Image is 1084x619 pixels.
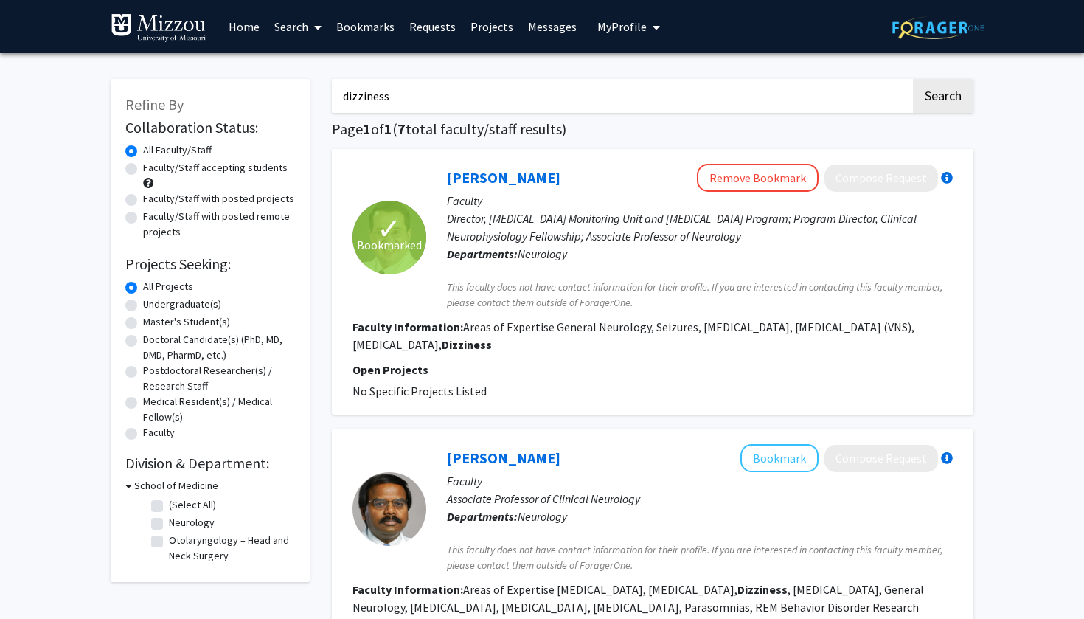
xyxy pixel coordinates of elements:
[352,361,953,378] p: Open Projects
[447,472,953,490] p: Faculty
[125,95,184,114] span: Refine By
[352,384,487,398] span: No Specific Projects Listed
[143,279,193,294] label: All Projects
[169,497,216,513] label: (Select All)
[442,337,492,352] b: Dizziness
[143,363,295,394] label: Postdoctoral Researcher(s) / Research Staff
[447,542,953,573] span: This faculty does not have contact information for their profile. If you are interested in contac...
[892,16,984,39] img: ForagerOne Logo
[521,1,584,52] a: Messages
[447,192,953,210] p: Faculty
[397,120,406,138] span: 7
[125,454,295,472] h2: Division & Department:
[111,13,206,43] img: University of Missouri Logo
[447,490,953,508] p: Associate Professor of Clinical Neurology
[597,19,647,34] span: My Profile
[143,160,288,176] label: Faculty/Staff accepting students
[143,394,295,425] label: Medical Resident(s) / Medical Fellow(s)
[447,280,953,311] span: This faculty does not have contact information for their profile. If you are interested in contac...
[125,119,295,136] h2: Collaboration Status:
[518,246,567,261] span: Neurology
[143,297,221,312] label: Undergraduate(s)
[11,553,63,608] iframe: Chat
[267,1,329,52] a: Search
[447,168,560,187] a: [PERSON_NAME]
[824,165,938,192] button: Compose Request to Sean Lanigar
[447,246,518,261] b: Departments:
[363,120,371,138] span: 1
[913,79,973,113] button: Search
[221,1,267,52] a: Home
[134,478,218,494] h3: School of Medicine
[447,210,953,245] p: Director, [MEDICAL_DATA] Monitoring Unit and [MEDICAL_DATA] Program; Program Director, Clinical N...
[941,172,953,184] div: More information
[357,236,422,254] span: Bookmarked
[941,452,953,464] div: More information
[384,120,392,138] span: 1
[143,332,295,363] label: Doctoral Candidate(s) (PhD, MD, DMD, PharmD, etc.)
[377,221,402,236] span: ✓
[169,533,291,564] label: Otolaryngology – Head and Neck Surgery
[143,191,294,207] label: Faculty/Staff with posted projects
[352,319,463,334] b: Faculty Information:
[737,582,788,597] b: Dizziness
[169,515,215,530] label: Neurology
[740,444,819,472] button: Add Manjamalai Sivaraman to Bookmarks
[352,319,914,352] fg-read-more: Areas of Expertise General Neurology, Seizures, [MEDICAL_DATA], [MEDICAL_DATA] (VNS), [MEDICAL_DA...
[352,582,463,597] b: Faculty Information:
[447,509,518,524] b: Departments:
[329,1,402,52] a: Bookmarks
[332,79,911,113] input: Search Keywords
[402,1,463,52] a: Requests
[824,445,938,472] button: Compose Request to Manjamalai Sivaraman
[518,509,567,524] span: Neurology
[463,1,521,52] a: Projects
[143,142,212,158] label: All Faculty/Staff
[143,425,175,440] label: Faculty
[447,449,560,467] a: [PERSON_NAME]
[143,314,230,330] label: Master's Student(s)
[332,120,973,138] h1: Page of ( total faculty/staff results)
[697,164,819,192] button: Remove Bookmark
[143,209,295,240] label: Faculty/Staff with posted remote projects
[125,255,295,273] h2: Projects Seeking:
